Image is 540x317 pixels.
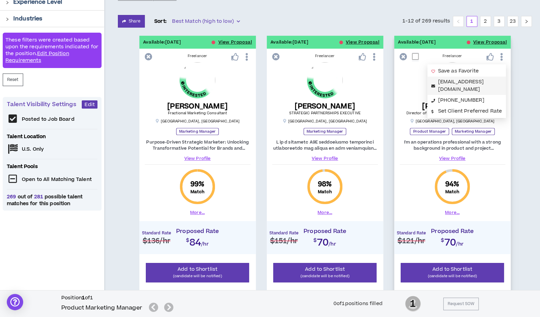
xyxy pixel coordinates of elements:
span: Save as Favorite [438,67,479,74]
h4: Proposed Rate [398,228,507,235]
p: Available: [DATE] [143,39,181,46]
li: Next Page [521,16,532,27]
p: L ip d sitametc A9E seddoeiusmo temporinci utlaboreetdo mag aliqua en adm veniamquisno ex ullamc ... [272,139,378,151]
p: (candidate will be notified) [405,273,500,279]
p: Industries [13,15,42,23]
p: Available: [DATE] [271,39,309,46]
b: 1 [82,294,85,301]
div: Freelancer [272,53,378,59]
h5: [PERSON_NAME] [289,102,360,111]
small: Match [318,189,332,195]
small: Match [445,189,460,195]
button: More... [190,210,205,216]
button: More... [318,210,332,216]
span: Set Client Preferred Rate [438,107,502,115]
h5: Product Marketing Manager [61,304,142,312]
button: Reset [3,73,23,86]
span: $121 /hr [398,236,425,246]
h2: $84 [143,235,252,247]
a: View Profile [400,155,505,162]
p: (candidate will be notified) [150,273,245,279]
li: 23 [507,16,518,27]
span: out of possible talent matches for this position [7,194,97,207]
span: Add to Shortlist [432,266,472,273]
span: $136 /hr [143,236,170,246]
span: right [524,19,528,23]
button: left [453,16,464,27]
img: NmVlAOefb2yfV2s0WCvxIIvn8yumHZCsmObi4MBW.png [307,62,343,98]
img: dzTz5Cm4RIpdE6mZIuEnhAWdd6BcahYojC7mlg3o.png [180,62,215,98]
img: LcnqQtXvAwWn3W9yC66nUuYGeEY9P4insTbwbQMs.png [434,62,470,98]
button: View Proposal [346,36,380,49]
span: Add to Shortlist [305,266,345,273]
a: 23 [508,16,518,27]
p: Marketing Manager [452,128,495,135]
p: Marketing Manager [304,128,346,135]
p: Available: [DATE] [398,39,436,46]
div: These filters were created based upon the requirements indicated for the position. [3,33,102,68]
p: [GEOGRAPHIC_DATA] , [GEOGRAPHIC_DATA] [283,119,367,124]
h4: Standard Rate [397,231,426,236]
span: Edit [84,101,95,108]
button: Add to Shortlist(candidate will be notified) [273,263,377,282]
p: Posted to Job Board [22,116,75,123]
button: View Proposal [473,36,507,49]
p: Talent Visibility Settings [7,100,82,109]
a: [PHONE_NUMBER] [438,97,484,104]
button: right [521,16,532,27]
li: 1 [466,16,477,27]
h4: Proposed Rate [270,228,380,235]
button: Edit [82,100,97,109]
h4: Proposed Rate [143,228,252,235]
a: [EMAIL_ADDRESS][DOMAIN_NAME] [438,78,484,93]
button: Request SOW [443,298,479,310]
span: 98 % [318,180,332,189]
span: 1 [405,295,421,312]
div: Open Intercom Messenger [7,294,23,310]
span: STRATEGIC PARTNERSHIPS EXECUTIVE [289,111,360,116]
span: 269 [7,193,18,200]
a: 3 [494,16,504,27]
a: 1 [467,16,477,27]
span: /hr [456,240,464,248]
div: Freelancer [400,53,505,59]
span: /hr [328,240,336,248]
a: 2 [480,16,491,27]
div: 0 of 1 positions filled [334,300,383,307]
h5: [PERSON_NAME] [406,102,498,111]
span: Fractional Marketing Consultant [168,111,227,116]
span: Best Match (high to low) [172,16,240,27]
li: Previous Page [453,16,464,27]
h6: Position of 1 [61,295,176,301]
li: 1-12 of 269 results [402,16,450,27]
h5: [PERSON_NAME] [167,102,228,111]
small: Match [190,189,205,195]
p: Purpose-Driven Strategic Marketer: Unlocking Transformative Potential for Brands and Consumers Bl... [145,139,250,151]
button: Add to Shortlist(candidate will be notified) [146,263,249,282]
h2: $70 [398,235,507,247]
p: (candidate will be notified) [278,273,372,279]
a: View Profile [272,155,378,162]
span: Director of Customer Success/Senior Project Manager [406,111,506,116]
span: right [5,1,9,4]
a: Edit Position Requirements [5,50,69,64]
span: 94 % [445,180,459,189]
span: left [456,19,460,23]
p: [GEOGRAPHIC_DATA] , [GEOGRAPHIC_DATA] [155,119,240,124]
span: Add to Shortlist [178,266,217,273]
h4: Standard Rate [269,231,298,236]
button: View Proposal [218,36,252,49]
span: /hr [201,240,209,248]
button: Add to Shortlist(candidate will be notified) [401,263,504,282]
a: View Profile [145,155,250,162]
p: I'm an operations professional with a strong background in product and project management, proces... [400,139,505,151]
button: Share [118,15,145,28]
p: Product Manager [410,128,449,135]
h2: $70 [270,235,380,247]
p: [GEOGRAPHIC_DATA] , [GEOGRAPHIC_DATA] [410,119,495,124]
p: Sort: [154,18,167,25]
button: More... [445,210,460,216]
h4: Standard Rate [142,231,171,236]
